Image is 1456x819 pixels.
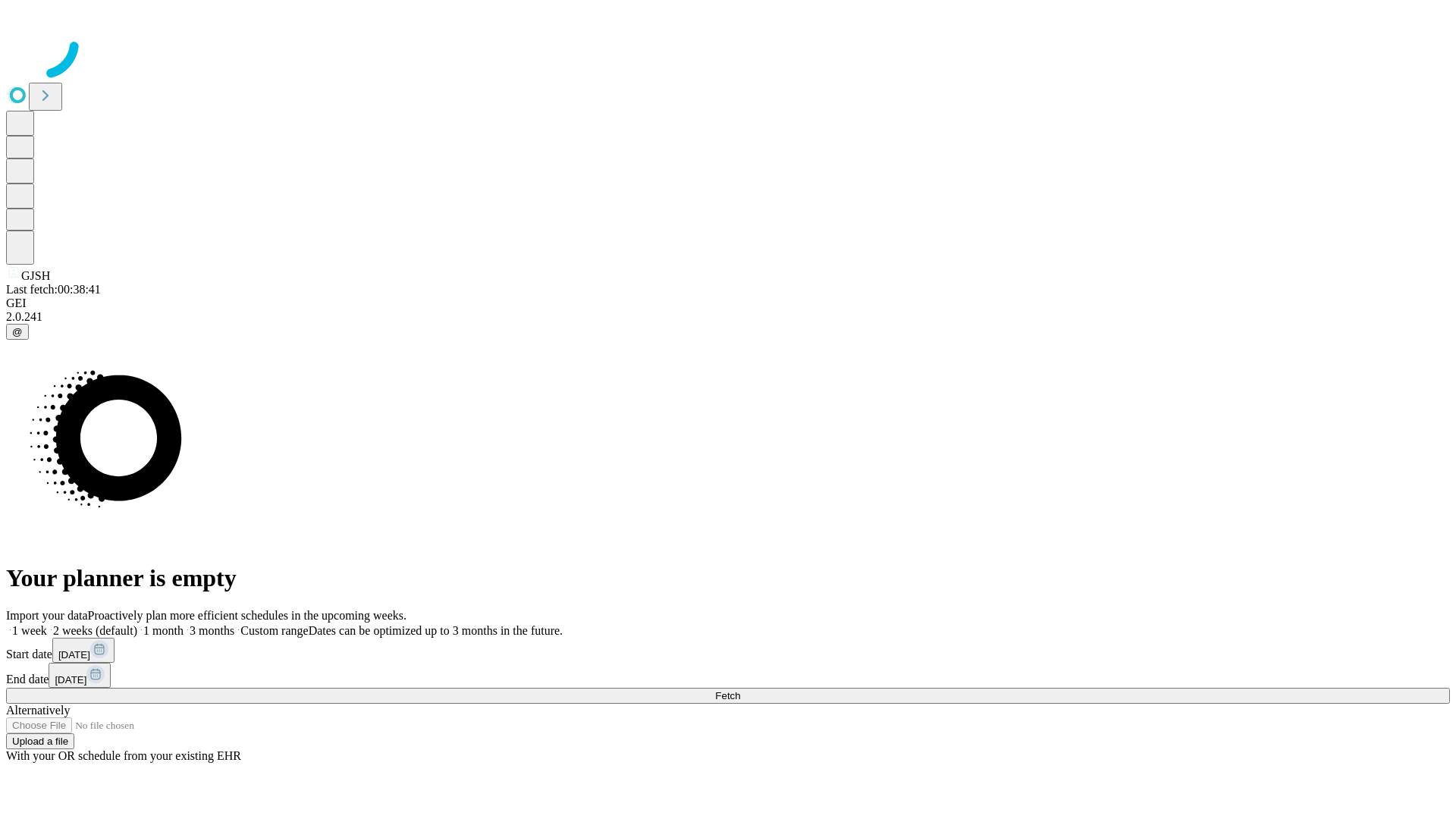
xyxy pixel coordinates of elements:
[53,624,137,637] span: 2 weeks (default)
[6,283,101,296] span: Last fetch: 00:38:41
[6,638,1450,663] div: Start date
[49,663,111,688] button: [DATE]
[6,310,1450,324] div: 2.0.241
[6,609,88,622] span: Import your data
[21,269,50,282] span: GJSH
[309,624,563,637] span: Dates can be optimized up to 3 months in the future.
[190,624,234,637] span: 3 months
[12,326,23,337] span: @
[715,690,740,701] span: Fetch
[58,649,90,661] span: [DATE]
[88,609,406,622] span: Proactively plan more efficient schedules in the upcoming weeks.
[6,297,1450,310] div: GEI
[52,638,115,663] button: [DATE]
[6,688,1450,704] button: Fetch
[6,564,1450,592] h1: Your planner is empty
[240,624,308,637] span: Custom range
[6,663,1450,688] div: End date
[55,674,86,686] span: [DATE]
[6,324,29,340] button: @
[143,624,184,637] span: 1 month
[6,749,241,762] span: With your OR schedule from your existing EHR
[12,624,47,637] span: 1 week
[6,704,70,717] span: Alternatively
[6,733,74,749] button: Upload a file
